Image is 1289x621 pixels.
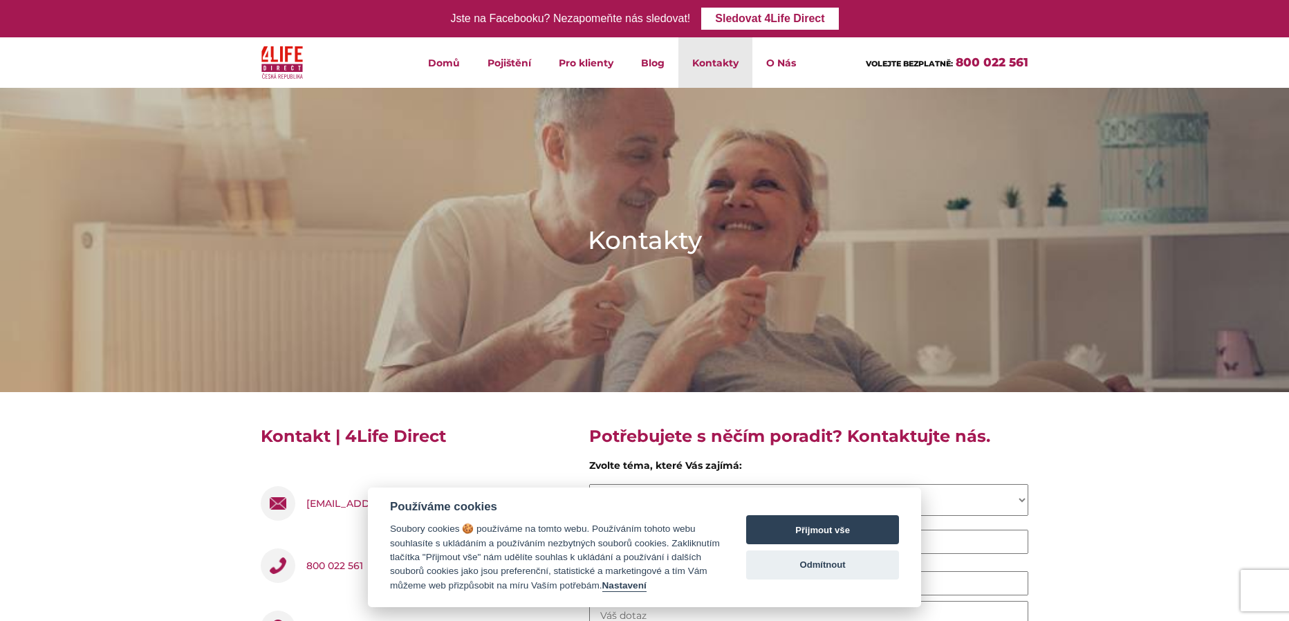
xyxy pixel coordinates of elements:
[746,550,899,580] button: Odmítnout
[627,37,678,88] a: Blog
[306,486,483,521] a: [EMAIL_ADDRESS][DOMAIN_NAME]
[956,55,1028,69] a: 800 022 561
[678,37,752,88] a: Kontakty
[588,223,702,257] h1: Kontakty
[602,580,647,592] button: Nastavení
[414,37,474,88] a: Domů
[589,425,1028,458] h4: Potřebujete s něčím poradit? Kontaktujte nás.
[746,515,899,544] button: Přijmout vše
[261,425,568,458] h4: Kontakt | 4Life Direct
[390,522,720,593] div: Soubory cookies 🍪 používáme na tomto webu. Používáním tohoto webu souhlasíte s ukládáním a použív...
[261,43,303,82] img: 4Life Direct Česká republika logo
[450,9,690,29] div: Jste na Facebooku? Nezapomeňte nás sledovat!
[390,500,720,514] div: Používáme cookies
[701,8,838,30] a: Sledovat 4Life Direct
[823,530,1029,554] input: Email
[866,59,953,68] span: VOLEJTE BEZPLATNĚ:
[306,548,363,583] a: 800 022 561
[589,458,1028,479] div: Zvolte téma, které Vás zajímá:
